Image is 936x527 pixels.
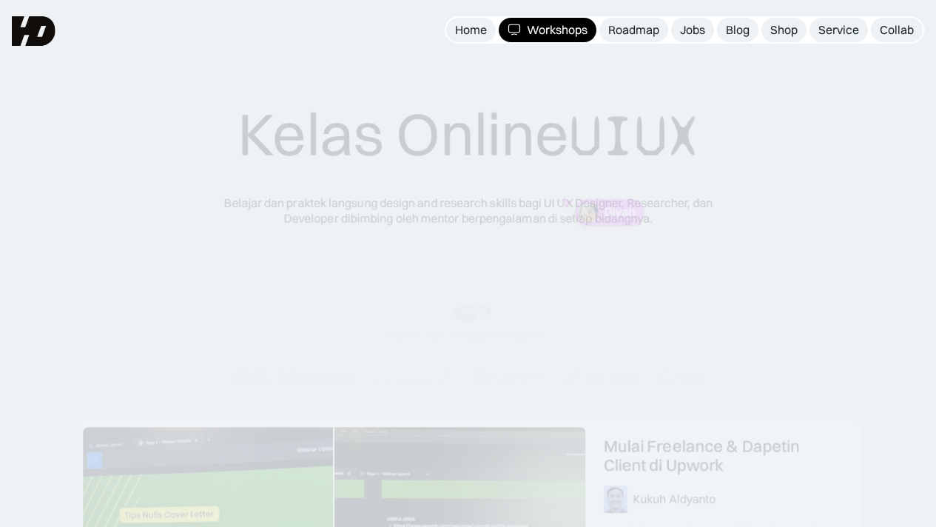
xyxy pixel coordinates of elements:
[761,18,807,42] a: Shop
[726,22,750,38] div: Blog
[717,18,758,42] a: Blog
[809,18,868,42] a: Service
[202,195,735,226] div: Belajar dan praktek langsung design and research skills bagi UI UX Designer, Researcher, dan Deve...
[871,18,923,42] a: Collab
[671,18,714,42] a: Jobs
[604,205,635,219] p: Diyah
[446,18,496,42] a: Home
[599,18,668,42] a: Roadmap
[527,22,587,38] div: Workshops
[770,22,798,38] div: Shop
[455,22,487,38] div: Home
[818,22,859,38] div: Service
[388,328,548,343] div: Dipercaya oleh designers
[238,98,699,172] div: Kelas Online
[608,22,659,38] div: Roadmap
[880,22,914,38] div: Collab
[468,328,495,343] span: 50k+
[499,18,596,42] a: Workshops
[569,101,699,172] span: UIUX
[680,22,705,38] div: Jobs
